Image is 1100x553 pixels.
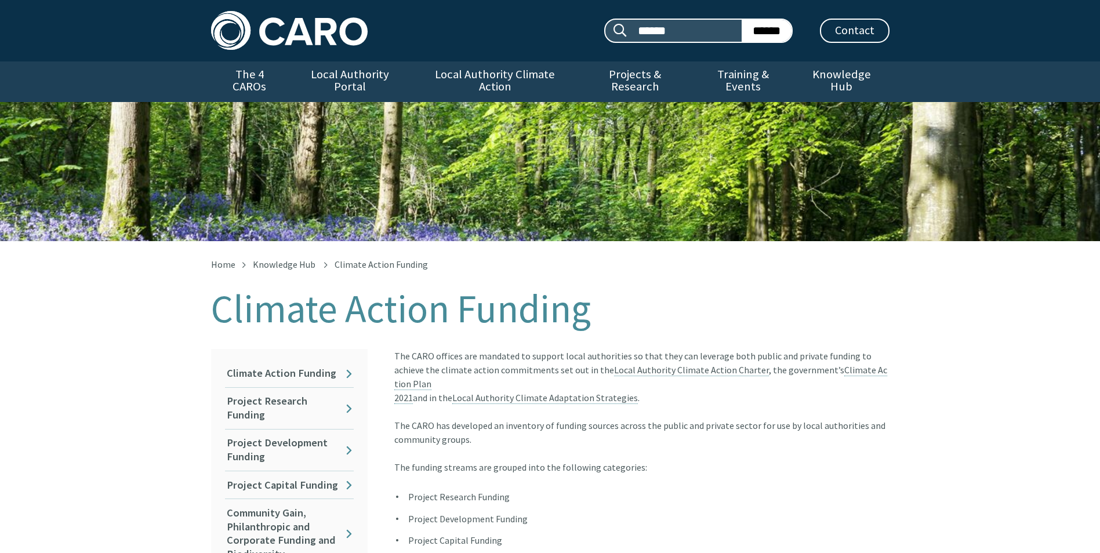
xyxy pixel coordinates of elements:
[225,471,354,499] a: Project Capital Funding
[408,512,528,524] span: Project Development Funding
[394,364,887,404] a: Climate Action Plan2021
[225,430,354,471] a: Project Development Funding
[408,534,502,546] span: Project Capital Funding
[225,360,354,387] a: Climate Action Funding
[794,61,889,102] a: Knowledge Hub
[211,11,368,50] img: Caro logo
[452,392,638,404] a: Local Authority Climate Adaptation Strategies
[253,259,315,270] a: Knowledge Hub
[412,61,578,102] a: Local Authority Climate Action
[288,61,412,102] a: Local Authority Portal
[211,288,890,330] h1: Climate Action Funding
[335,259,428,270] span: Climate Action Funding
[211,259,235,270] a: Home
[614,364,769,376] a: Local Authority Climate Action Charter
[820,19,890,43] a: Contact
[211,61,288,102] a: The 4 CAROs
[225,388,354,429] a: Project Research Funding
[692,61,794,102] a: Training & Events
[578,61,692,102] a: Projects & Research
[408,491,510,503] span: Project Research Funding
